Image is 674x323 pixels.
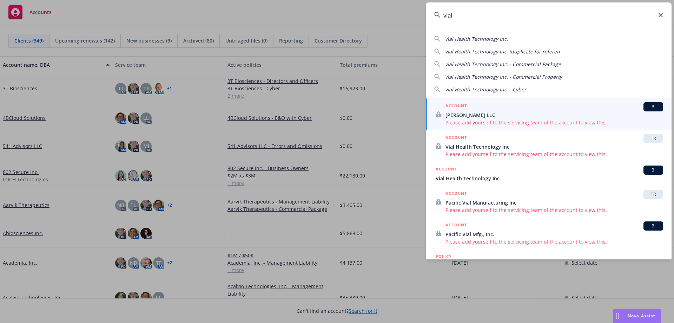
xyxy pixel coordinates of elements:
span: Please add yourself to the servicing team of the account to view this. [445,238,663,245]
div: Drag to move [613,309,622,323]
input: Search... [426,2,672,28]
span: Please add yourself to the servicing team of the account to view this. [445,119,663,126]
span: Pacific Vial Manufacturing Inc [445,199,663,206]
h5: ACCOUNT [445,134,467,142]
span: [PERSON_NAME] LLC [445,111,663,119]
h5: POLICY [436,253,452,260]
span: Vial Health Technology Inc. [445,35,508,42]
h5: ACCOUNT [436,166,457,174]
a: POLICY [426,249,672,279]
a: ACCOUNTBIVial Health Technology Inc. [426,162,672,186]
span: BI [646,223,660,229]
span: Please add yourself to the servicing team of the account to view this. [445,150,663,158]
span: Vial Health Technology Inc. [436,175,663,182]
span: BI [646,167,660,173]
span: TR [646,135,660,142]
a: ACCOUNTTRPacific Vial Manufacturing IncPlease add yourself to the servicing team of the account t... [426,186,672,218]
button: Nova Assist [613,309,661,323]
span: BI [646,104,660,110]
span: TR [646,191,660,198]
span: Vial Health Technology Inc. [445,143,663,150]
a: ACCOUNTBIPacific Vial Mfg., Inc.Please add yourself to the servicing team of the account to view ... [426,218,672,249]
span: Vial Health Technology Inc. - Commercial Package [445,61,561,67]
h5: ACCOUNT [445,221,467,230]
span: Nova Assist [628,313,655,319]
span: Vial Health Technology Inc. - Cyber [445,86,526,93]
span: Pacific Vial Mfg., Inc. [445,231,663,238]
a: ACCOUNTBI[PERSON_NAME] LLCPlease add yourself to the servicing team of the account to view this. [426,98,672,130]
h5: ACCOUNT [445,190,467,198]
h5: ACCOUNT [445,102,467,111]
span: Vial Health Technology Inc. (duplicate for referen [445,48,560,55]
span: Please add yourself to the servicing team of the account to view this. [445,206,663,214]
span: Vial Health Technology Inc. - Commercial Property [445,73,562,80]
a: ACCOUNTTRVial Health Technology Inc.Please add yourself to the servicing team of the account to v... [426,130,672,162]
